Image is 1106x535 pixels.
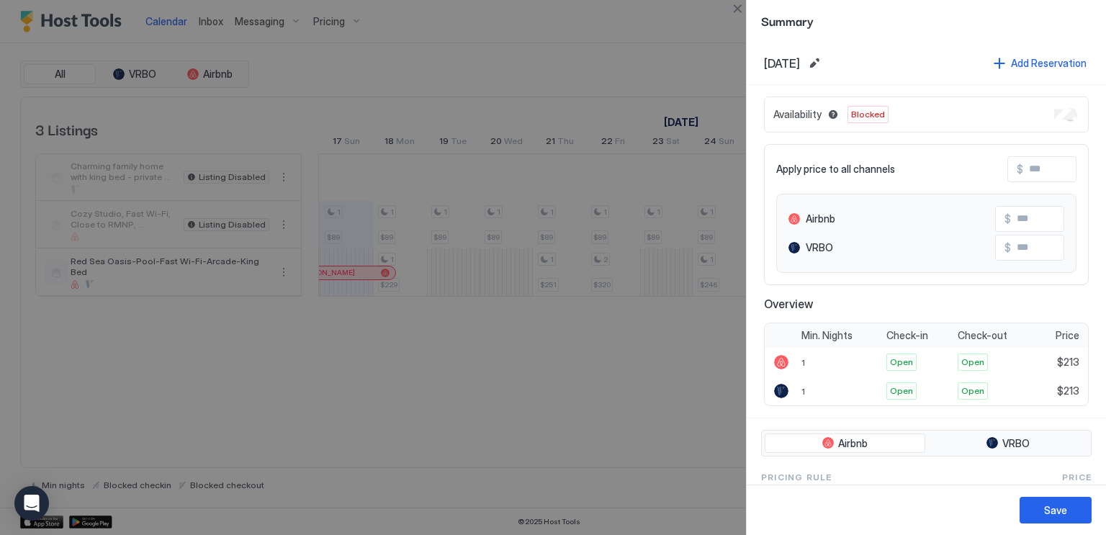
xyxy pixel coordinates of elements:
span: Price [1062,471,1092,484]
span: $ [1004,212,1011,225]
span: Airbnb [806,212,835,225]
span: $ [1017,163,1023,176]
span: 1 [801,386,805,397]
span: Pricing Rule [761,471,832,484]
span: $213 [1057,356,1079,369]
span: Airbnb [838,437,868,450]
span: Overview [764,297,1089,311]
span: Apply price to all channels [776,163,895,176]
div: Save [1044,503,1067,518]
button: Airbnb [765,433,925,454]
span: Open [961,385,984,397]
span: Blocked [851,108,885,121]
span: VRBO [806,241,833,254]
span: Open [890,356,913,369]
button: Save [1020,497,1092,523]
span: Check-in [886,329,928,342]
span: [DATE] [764,56,800,71]
div: tab-group [761,430,1092,457]
button: Edit date range [806,55,823,72]
span: Open [890,385,913,397]
button: Add Reservation [992,53,1089,73]
span: Open [961,356,984,369]
span: $ [1004,241,1011,254]
span: Summary [761,12,1092,30]
span: Check-out [958,329,1007,342]
button: VRBO [928,433,1089,454]
span: Price [1056,329,1079,342]
span: 1 [801,357,805,368]
div: Open Intercom Messenger [14,486,49,521]
span: VRBO [1002,437,1030,450]
span: Availability [773,108,822,121]
div: Add Reservation [1011,55,1087,71]
button: Blocked dates override all pricing rules and remain unavailable until manually unblocked [824,106,842,123]
span: Min. Nights [801,329,853,342]
span: $213 [1057,385,1079,397]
